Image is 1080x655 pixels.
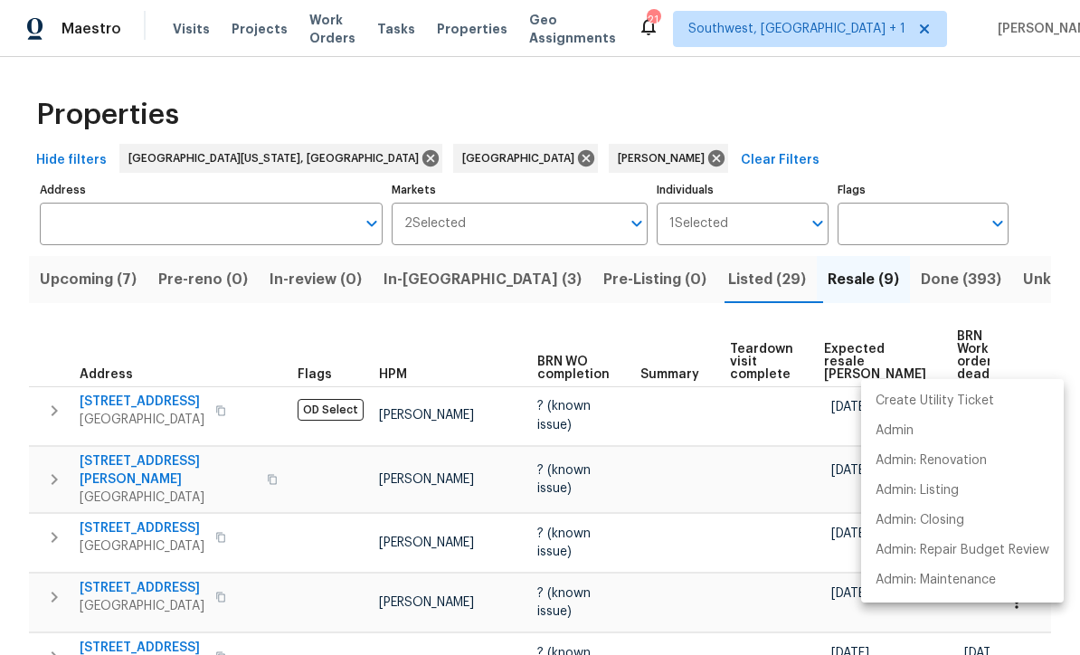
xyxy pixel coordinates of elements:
p: Admin: Maintenance [876,571,996,590]
p: Create Utility Ticket [876,392,994,411]
p: Admin: Repair Budget Review [876,541,1049,560]
p: Admin [876,422,914,441]
p: Admin: Listing [876,481,959,500]
p: Admin: Renovation [876,451,987,470]
p: Admin: Closing [876,511,964,530]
